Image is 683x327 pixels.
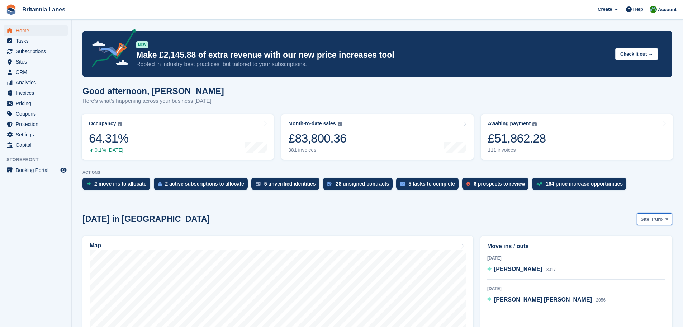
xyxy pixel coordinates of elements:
[536,182,542,186] img: price_increase_opportunities-93ffe204e8149a01c8c9dc8f82e8f89637d9d84a8eef4429ea346261dce0b2c0.svg
[494,266,542,272] span: [PERSON_NAME]
[16,98,59,108] span: Pricing
[4,119,68,129] a: menu
[4,109,68,119] a: menu
[487,265,556,274] a: [PERSON_NAME] 3017
[546,181,623,187] div: 164 price increase opportunities
[288,121,336,127] div: Month-to-date sales
[327,182,332,186] img: contract_signature_icon-13c848040528278c33f63329250d36e43548de30e8caae1d1a13099fd9432cc5.svg
[288,131,346,146] div: £83,800.36
[94,181,147,187] div: 2 move ins to allocate
[650,6,657,13] img: Matt Lane
[488,147,546,153] div: 111 invoices
[338,122,342,126] img: icon-info-grey-7440780725fd019a000dd9b08b2336e03edf1995a4989e88bcd33f0948082b44.svg
[532,122,537,126] img: icon-info-grey-7440780725fd019a000dd9b08b2336e03edf1995a4989e88bcd33f0948082b44.svg
[408,181,455,187] div: 5 tasks to complete
[481,114,673,160] a: Awaiting payment £51,862.28 111 invoices
[532,178,630,193] a: 164 price increase opportunities
[633,6,643,13] span: Help
[16,25,59,36] span: Home
[336,181,389,187] div: 28 unsigned contracts
[16,57,59,67] span: Sites
[82,214,210,224] h2: [DATE] in [GEOGRAPHIC_DATA]
[251,178,323,193] a: 5 unverified identities
[16,140,59,150] span: Capital
[494,296,592,303] span: [PERSON_NAME] [PERSON_NAME]
[16,46,59,56] span: Subscriptions
[323,178,397,193] a: 28 unsigned contracts
[16,119,59,129] span: Protection
[16,67,59,77] span: CRM
[165,181,244,187] div: 2 active subscriptions to allocate
[89,147,128,153] div: 0.1% [DATE]
[16,130,59,140] span: Settings
[82,170,672,175] p: ACTIONS
[16,165,59,175] span: Booking Portal
[466,182,470,186] img: prospect-51fa495bee0391a8d652442698ab0144808aea92771e9ea1ae160a38d050c398.svg
[4,98,68,108] a: menu
[488,121,531,127] div: Awaiting payment
[596,298,606,303] span: 2056
[4,165,68,175] a: menu
[19,4,68,15] a: Britannia Lanes
[487,295,606,305] a: [PERSON_NAME] [PERSON_NAME] 2056
[136,41,148,48] div: NEW
[487,285,665,292] div: [DATE]
[6,156,71,163] span: Storefront
[6,4,16,15] img: stora-icon-8386f47178a22dfd0bd8f6a31ec36ba5ce8667c1dd55bd0f319d3a0aa187defe.svg
[118,122,122,126] img: icon-info-grey-7440780725fd019a000dd9b08b2336e03edf1995a4989e88bcd33f0948082b44.svg
[598,6,612,13] span: Create
[136,50,610,60] p: Make £2,145.88 of extra revenue with our new price increases tool
[154,178,251,193] a: 2 active subscriptions to allocate
[4,88,68,98] a: menu
[4,140,68,150] a: menu
[651,216,663,223] span: Truro
[281,114,473,160] a: Month-to-date sales £83,800.36 381 invoices
[474,181,525,187] div: 6 prospects to review
[86,29,136,70] img: price-adjustments-announcement-icon-8257ccfd72463d97f412b2fc003d46551f7dbcb40ab6d574587a9cd5c0d94...
[16,109,59,119] span: Coupons
[4,78,68,88] a: menu
[16,88,59,98] span: Invoices
[59,166,68,174] a: Preview store
[488,131,546,146] div: £51,862.28
[256,182,261,186] img: verify_identity-adf6edd0f0f0b5bbfe63781bf79b02c33cf7c696d77639b501bdc392416b5a36.svg
[158,182,162,186] img: active_subscription_to_allocate_icon-d502201f5373d7db506a760aba3b589e785aa758c864c3986d89f69b8ff3...
[637,213,672,225] button: Site: Truro
[400,182,405,186] img: task-75834270c22a3079a89374b754ae025e5fb1db73e45f91037f5363f120a921f8.svg
[89,121,116,127] div: Occupancy
[4,57,68,67] a: menu
[396,178,462,193] a: 5 tasks to complete
[4,67,68,77] a: menu
[546,267,556,272] span: 3017
[4,46,68,56] a: menu
[4,36,68,46] a: menu
[264,181,316,187] div: 5 unverified identities
[82,86,224,96] h1: Good afternoon, [PERSON_NAME]
[615,48,658,60] button: Check it out →
[641,216,651,223] span: Site:
[90,242,101,249] h2: Map
[82,114,274,160] a: Occupancy 64.31% 0.1% [DATE]
[487,242,665,251] h2: Move ins / outs
[82,97,224,105] p: Here's what's happening across your business [DATE]
[16,78,59,88] span: Analytics
[288,147,346,153] div: 381 invoices
[462,178,532,193] a: 6 prospects to review
[82,178,154,193] a: 2 move ins to allocate
[487,255,665,261] div: [DATE]
[658,6,677,13] span: Account
[87,182,91,186] img: move_ins_to_allocate_icon-fdf77a2bb77ea45bf5b3d319d69a93e2d87916cf1d5bf7949dd705db3b84f3ca.svg
[4,130,68,140] a: menu
[4,25,68,36] a: menu
[16,36,59,46] span: Tasks
[89,131,128,146] div: 64.31%
[136,60,610,68] p: Rooted in industry best practices, but tailored to your subscriptions.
